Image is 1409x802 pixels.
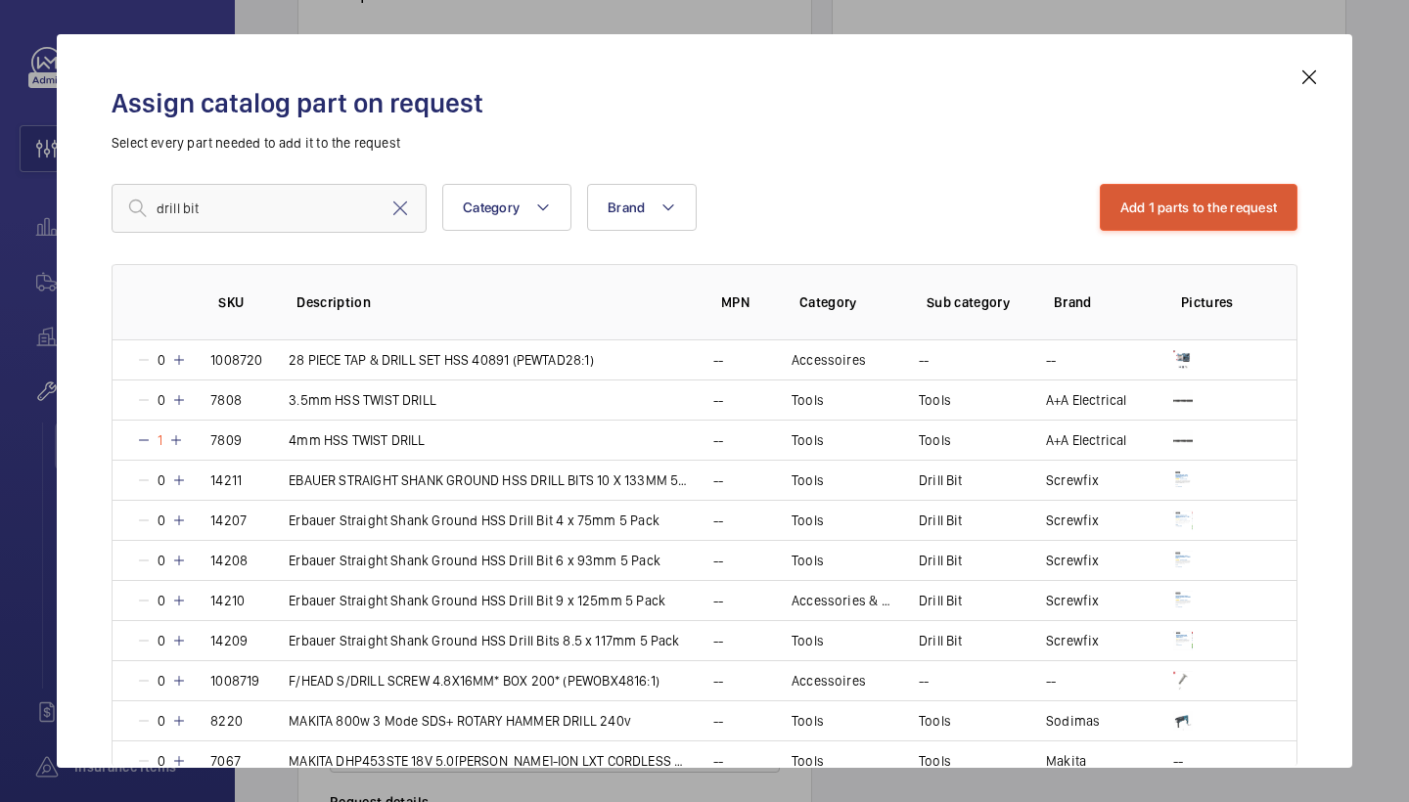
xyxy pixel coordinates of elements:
p: Drill Bit [919,631,963,650]
p: Drill Bit [919,511,963,530]
p: 1 [152,430,168,450]
p: 0 [152,551,171,570]
img: F9okYfdln_Zga-koVna2N_KQyds1MdZndAKyr__yY9i7Gu2n.png [1173,511,1193,530]
p: -- [919,350,929,370]
p: Erbauer Straight Shank Ground HSS Drill Bit 9 x 125mm 5 Pack [289,591,665,610]
p: Erbauer Straight Shank Ground HSS Drill Bits 8.5 x 117mm 5 Pack [289,631,679,650]
p: EBAUER STRAIGHT SHANK GROUND HSS DRILL BITS 10 X 133MM 5 PACK [289,470,690,490]
p: 7809 [210,430,242,450]
p: Tools [792,551,824,570]
p: 1008719 [210,671,259,691]
span: Brand [608,200,645,215]
p: Tools [919,711,951,731]
h2: Assign catalog part on request [112,85,1297,121]
p: Tools [792,711,824,731]
p: 14209 [210,631,248,650]
p: -- [713,591,723,610]
p: 7067 [210,751,241,771]
p: A+A Electrical [1046,390,1127,410]
p: 0 [152,711,171,731]
button: Brand [587,184,697,231]
p: -- [713,631,723,650]
p: Tools [792,390,824,410]
p: Screwfix [1046,631,1099,650]
p: -- [713,511,723,530]
img: Q3jexqwYotzG-0Bufugep3Ut5JL08b79--ELM1ZuFwT6veWl.png [1173,430,1193,450]
p: Accessoires [792,671,866,691]
p: Tools [792,470,824,490]
p: SKU [218,292,265,312]
p: Tools [792,511,824,530]
p: Tools [792,631,824,650]
p: -- [713,430,723,450]
p: Category [799,292,895,312]
p: 8220 [210,711,243,731]
p: -- [713,390,723,410]
img: mt7xirRpC_lX2wbkLXPiAbGDvwWa3TxCoBlgkE5rWcLUKqCo.png [1173,390,1193,410]
button: Category [442,184,571,231]
p: MPN [721,292,768,312]
button: Add 1 parts to the request [1100,184,1298,231]
p: -- [713,751,723,771]
span: Category [463,200,520,215]
p: 0 [152,631,171,650]
p: -- [1173,751,1183,771]
p: Tools [919,751,951,771]
p: Sodimas [1046,711,1100,731]
p: 1008720 [210,350,262,370]
p: Accessoires [792,350,866,370]
p: Brand [1054,292,1150,312]
p: Description [296,292,690,312]
p: Screwfix [1046,551,1099,570]
p: Drill Bit [919,470,963,490]
p: -- [713,350,723,370]
p: Drill Bit [919,591,963,610]
p: -- [713,470,723,490]
img: gPlhYXGyvyyRcPQ3vrq5nwPlaeKFBPoYqF1mJpHD67cyjEMB.png [1173,711,1193,731]
p: Tools [919,430,951,450]
p: Tools [919,390,951,410]
p: MAKITA 800w 3 Mode SDS+ ROTARY HAMMER DRILL 240v [289,711,631,731]
p: A+A Electrical [1046,430,1127,450]
img: fEjOzq9Z_ttp0u7gKIb_DvvIUeHLcTzgSg1dgvyscJK6bM4m.png [1173,631,1193,650]
p: Screwfix [1046,591,1099,610]
p: 14210 [210,591,245,610]
p: 14207 [210,511,247,530]
p: 14208 [210,551,248,570]
p: 14211 [210,470,242,490]
p: Tools [792,751,824,771]
p: 0 [152,671,171,691]
p: 7808 [210,390,242,410]
p: -- [1046,671,1056,691]
p: Tools [792,430,824,450]
p: Drill Bit [919,551,963,570]
p: -- [713,711,723,731]
p: 28 PIECE TAP & DRILL SET HSS 40891 (PEWTAD28:1) [289,350,594,370]
p: Pictures [1181,292,1257,312]
img: qwV_WmRb1WsvOmvYiHRm8MN-JAlDO2IRp98amfTZfbGueiCy.png [1173,671,1193,691]
img: Rjc35_3veTAHEvOaV9EOlvveUUHgdgEw3gXVW4ntkOSOn7a2.png [1173,350,1193,370]
p: 0 [152,751,171,771]
p: Select every part needed to add it to the request [112,133,1297,153]
img: PmqbSBq737BpqbB582Pg0vQlD5kkKCr2nqsmB-3ar0_Fklmz.png [1173,591,1193,610]
p: Erbauer Straight Shank Ground HSS Drill Bit 6 x 93mm 5 Pack [289,551,660,570]
p: 4mm HSS TWIST DRILL [289,430,425,450]
p: 0 [152,591,171,610]
p: Sub category [927,292,1023,312]
p: Makita [1046,751,1086,771]
p: Screwfix [1046,470,1099,490]
p: Accessories & Consumables [792,591,895,610]
p: 0 [152,390,171,410]
p: -- [919,671,929,691]
p: 0 [152,350,171,370]
img: f7IX04IwxAtMc2WS1lM4DK8KV1bIk1dvcGNfCN0j1pKKJF-H.png [1173,551,1193,570]
p: 0 [152,470,171,490]
p: 0 [152,511,171,530]
p: Screwfix [1046,511,1099,530]
p: -- [713,671,723,691]
p: -- [713,551,723,570]
p: F/HEAD S/DRILL SCREW 4.8X16MM* BOX 200* (PEWOBX4816:1) [289,671,659,691]
p: MAKITA DHP453STE 18V 5.0[PERSON_NAME]-ION LXT CORDLESS COMBI DRILL SET [289,751,690,771]
input: Find a part [112,184,427,233]
p: Erbauer Straight Shank Ground HSS Drill Bit 4 x 75mm 5 Pack [289,511,659,530]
